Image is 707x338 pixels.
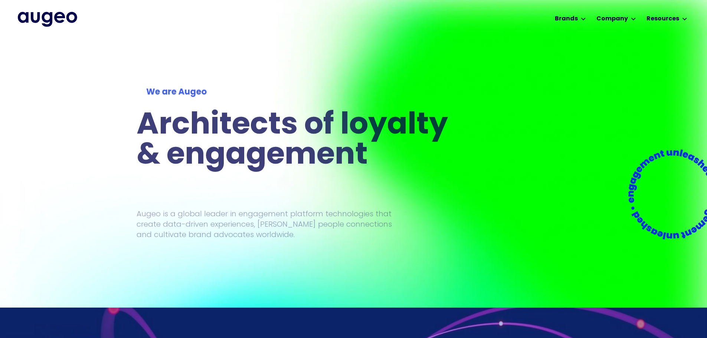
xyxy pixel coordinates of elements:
h1: Architects of loyalty & engagement [137,111,457,171]
a: home [18,12,77,27]
div: We are Augeo [146,86,447,99]
p: Augeo is a global leader in engagement platform technologies that create data-driven experiences,... [137,209,392,240]
div: Resources [647,14,679,23]
div: Company [596,14,628,23]
img: Augeo's full logo in midnight blue. [18,12,77,27]
div: Brands [555,14,578,23]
